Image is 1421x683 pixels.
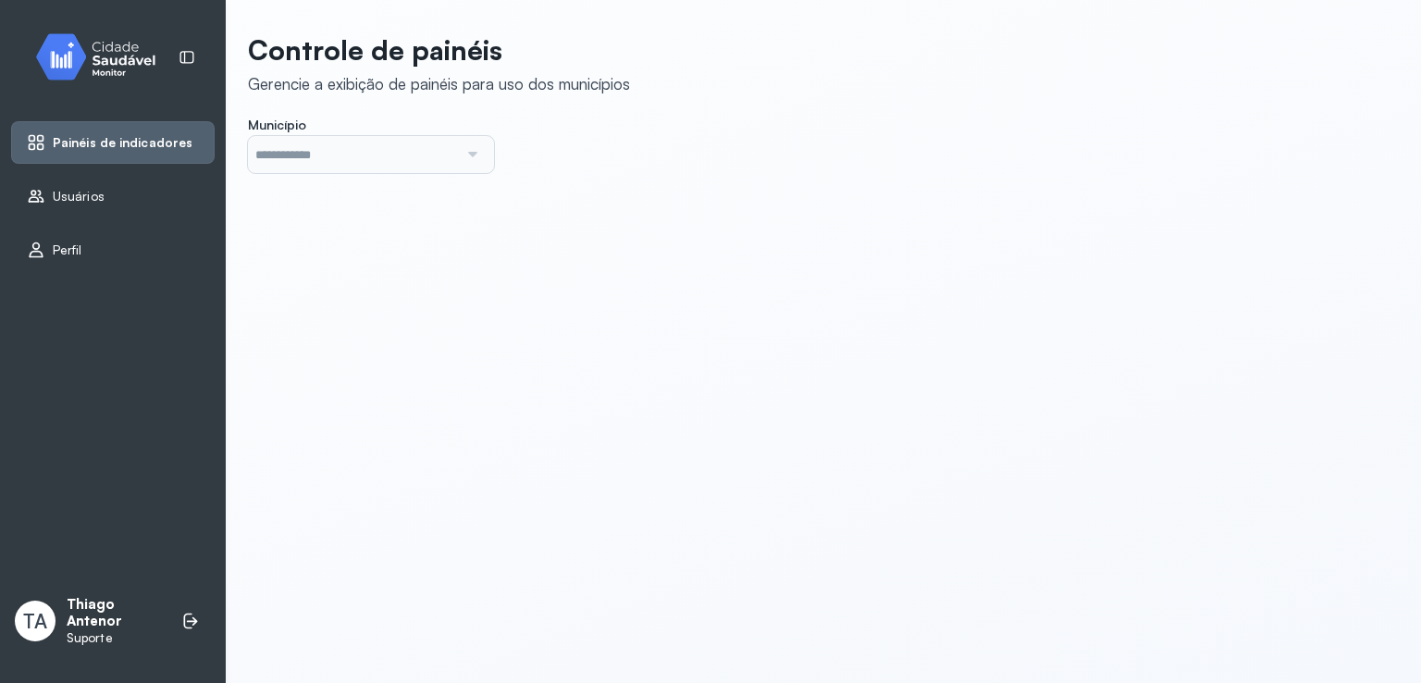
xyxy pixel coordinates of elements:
[53,135,192,151] span: Painéis de indicadores
[27,241,199,259] a: Perfil
[67,596,163,631] p: Thiago Antenor
[27,133,199,152] a: Painéis de indicadores
[53,189,105,205] span: Usuários
[53,242,82,258] span: Perfil
[27,187,199,205] a: Usuários
[248,74,630,93] div: Gerencie a exibição de painéis para uso dos municípios
[67,630,163,646] p: Suporte
[23,609,47,633] span: TA
[19,30,186,84] img: monitor.svg
[248,33,630,67] p: Controle de painéis
[248,117,306,133] span: Município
